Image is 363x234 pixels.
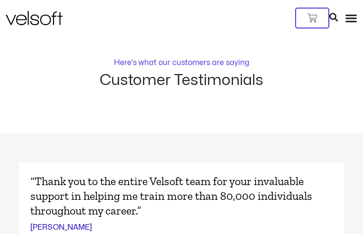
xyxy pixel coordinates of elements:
img: Velsoft Training Materials [6,11,63,25]
p: Here's what our customers are saying [114,59,249,66]
h2: Customer Testimonials [100,72,263,88]
cite: [PERSON_NAME] [30,222,92,233]
p: “Thank you to the entire Velsoft team for your invaluable support in helping me train more than 8... [30,174,333,218]
div: Menu Toggle [345,12,357,24]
